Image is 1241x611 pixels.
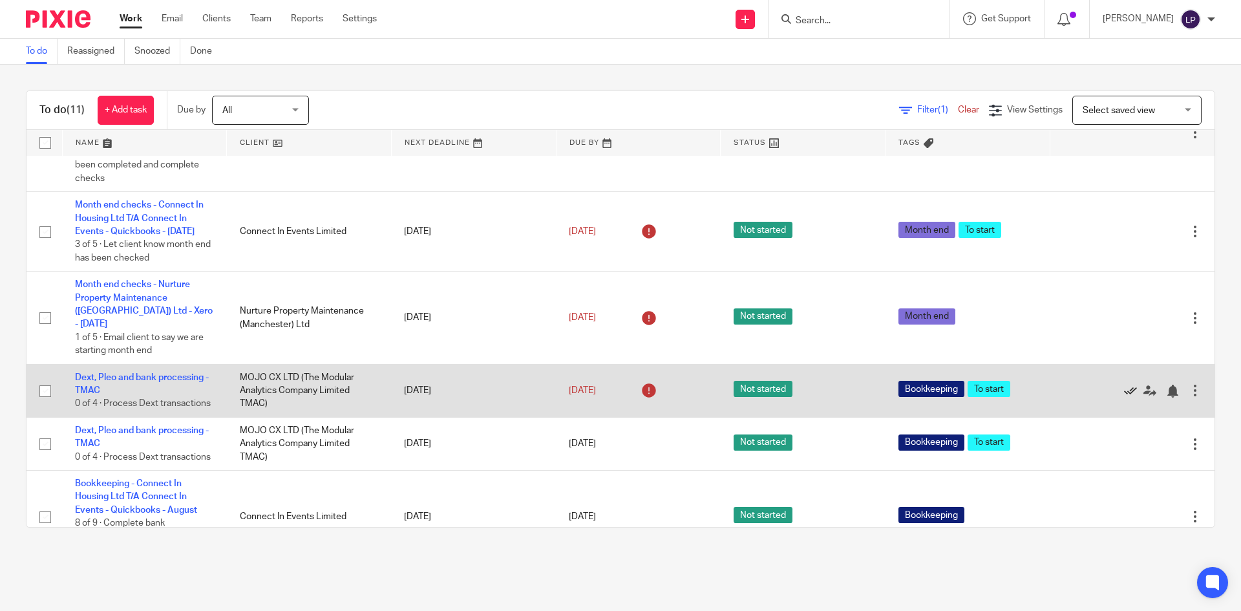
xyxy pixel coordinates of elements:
[98,96,154,125] a: + Add task
[734,507,792,523] span: Not started
[569,227,596,236] span: [DATE]
[222,106,232,115] span: All
[190,39,222,64] a: Done
[1180,9,1201,30] img: svg%3E
[75,519,204,554] span: 8 of 9 · Complete bank processing/recs, then final checks on Sales and Purchase...
[898,222,955,238] span: Month end
[227,192,392,272] td: Connect In Events Limited
[968,434,1010,451] span: To start
[250,12,271,25] a: Team
[391,417,556,470] td: [DATE]
[734,434,792,451] span: Not started
[343,12,377,25] a: Settings
[75,426,209,448] a: Dext, Pleo and bank processing - TMAC
[67,39,125,64] a: Reassigned
[26,10,90,28] img: Pixie
[75,479,197,515] a: Bookkeeping - Connect In Housing Ltd T/A Connect In Events - Quickbooks - August
[734,222,792,238] span: Not started
[75,400,211,409] span: 0 of 4 · Process Dext transactions
[75,240,211,263] span: 3 of 5 · Let client know month end has been checked
[75,453,211,462] span: 0 of 4 · Process Dext transactions
[569,313,596,322] span: [DATE]
[227,272,392,364] td: Nurture Property Maintenance (Manchester) Ltd
[569,439,596,448] span: [DATE]
[75,373,209,395] a: Dext, Pleo and bank processing - TMAC
[202,12,231,25] a: Clients
[1083,106,1155,115] span: Select saved view
[1007,105,1063,114] span: View Settings
[959,222,1001,238] span: To start
[968,381,1010,397] span: To start
[1124,384,1143,397] a: Mark as done
[917,105,958,114] span: Filter
[67,105,85,115] span: (11)
[227,364,392,417] td: MOJO CX LTD (The Modular Analytics Company Limited TMAC)
[898,507,964,523] span: Bookkeeping
[734,308,792,325] span: Not started
[938,105,948,114] span: (1)
[177,103,206,116] p: Due by
[75,147,200,183] span: 2 of 5 · Check bookkeeping has been completed and complete checks
[162,12,183,25] a: Email
[291,12,323,25] a: Reports
[734,381,792,397] span: Not started
[75,200,204,236] a: Month end checks - Connect In Housing Ltd T/A Connect In Events - Quickbooks - [DATE]
[981,14,1031,23] span: Get Support
[227,417,392,470] td: MOJO CX LTD (The Modular Analytics Company Limited TMAC)
[569,386,596,395] span: [DATE]
[898,139,920,146] span: Tags
[391,471,556,564] td: [DATE]
[39,103,85,117] h1: To do
[120,12,142,25] a: Work
[898,308,955,325] span: Month end
[391,192,556,272] td: [DATE]
[134,39,180,64] a: Snoozed
[1103,12,1174,25] p: [PERSON_NAME]
[75,280,213,328] a: Month end checks - Nurture Property Maintenance ([GEOGRAPHIC_DATA]) Ltd - Xero - [DATE]
[75,333,204,356] span: 1 of 5 · Email client to say we are starting month end
[898,434,964,451] span: Bookkeeping
[227,471,392,564] td: Connect In Events Limited
[391,364,556,417] td: [DATE]
[794,16,911,27] input: Search
[391,272,556,364] td: [DATE]
[898,381,964,397] span: Bookkeeping
[26,39,58,64] a: To do
[958,105,979,114] a: Clear
[569,512,596,521] span: [DATE]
